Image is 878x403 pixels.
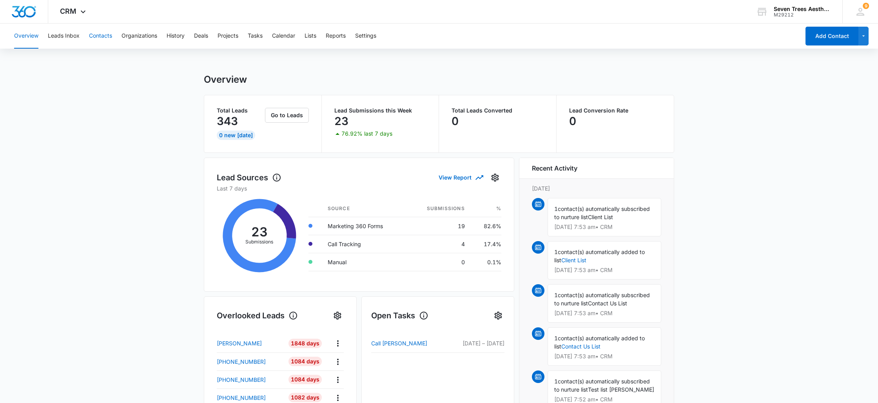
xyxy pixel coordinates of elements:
[248,24,263,49] button: Tasks
[334,108,426,113] p: Lead Submissions this Week
[371,339,447,348] a: Call [PERSON_NAME]
[272,24,295,49] button: Calendar
[452,115,459,127] p: 0
[217,358,283,366] a: [PHONE_NUMBER]
[326,24,346,49] button: Reports
[554,267,655,273] p: [DATE] 7:53 am • CRM
[554,249,645,263] span: contact(s) automatically added to list
[217,376,266,384] p: [PHONE_NUMBER]
[805,27,858,45] button: Add Contact
[321,217,407,235] td: Marketing 360 Forms
[217,358,266,366] p: [PHONE_NUMBER]
[407,235,471,253] td: 4
[218,24,238,49] button: Projects
[863,3,869,9] div: notifications count
[489,171,501,184] button: Settings
[217,131,255,140] div: 0 New [DATE]
[554,310,655,316] p: [DATE] 7:53 am • CRM
[554,205,558,212] span: 1
[48,24,80,49] button: Leads Inbox
[332,337,344,349] button: Actions
[334,115,348,127] p: 23
[217,394,266,402] p: [PHONE_NUMBER]
[554,292,558,298] span: 1
[561,257,586,263] a: Client List
[217,172,281,183] h1: Lead Sources
[288,393,322,402] div: 1082 Days
[554,378,650,393] span: contact(s) automatically subscribed to nurture list
[569,108,662,113] p: Lead Conversion Rate
[265,112,309,118] a: Go to Leads
[407,200,471,217] th: Submissions
[305,24,316,49] button: Lists
[371,310,428,321] h1: Open Tasks
[288,375,322,384] div: 1084 Days
[217,339,283,347] a: [PERSON_NAME]
[288,339,322,348] div: 1848 Days
[204,74,247,85] h1: Overview
[321,235,407,253] td: Call Tracking
[439,171,483,184] button: View Report
[167,24,185,49] button: History
[331,309,344,322] button: Settings
[554,335,645,350] span: contact(s) automatically added to list
[554,205,650,220] span: contact(s) automatically subscribed to nurture list
[561,343,600,350] a: Contact Us List
[447,339,504,347] p: [DATE] – [DATE]
[217,108,263,113] p: Total Leads
[774,12,831,18] div: account id
[407,217,471,235] td: 19
[341,131,392,136] p: 76.92% last 7 days
[332,374,344,386] button: Actions
[588,300,627,307] span: Contact Us List
[14,24,38,49] button: Overview
[217,376,283,384] a: [PHONE_NUMBER]
[60,7,76,15] span: CRM
[89,24,112,49] button: Contacts
[471,217,501,235] td: 82.6%
[321,253,407,271] td: Manual
[554,224,655,230] p: [DATE] 7:53 am • CRM
[554,292,650,307] span: contact(s) automatically subscribed to nurture list
[452,108,544,113] p: Total Leads Converted
[217,115,238,127] p: 343
[321,200,407,217] th: Source
[332,356,344,368] button: Actions
[288,357,322,366] div: 1084 Days
[554,378,558,385] span: 1
[265,108,309,123] button: Go to Leads
[588,214,613,220] span: Client List
[774,6,831,12] div: account name
[554,249,558,255] span: 1
[407,253,471,271] td: 0
[863,3,869,9] span: 9
[217,310,298,321] h1: Overlooked Leads
[554,354,655,359] p: [DATE] 7:53 am • CRM
[554,397,655,402] p: [DATE] 7:52 am • CRM
[471,235,501,253] td: 17.4%
[532,163,577,173] h6: Recent Activity
[217,339,262,347] p: [PERSON_NAME]
[588,386,654,393] span: Test list [PERSON_NAME]
[554,335,558,341] span: 1
[471,253,501,271] td: 0.1%
[122,24,157,49] button: Organizations
[471,200,501,217] th: %
[194,24,208,49] button: Deals
[217,184,501,192] p: Last 7 days
[492,309,504,322] button: Settings
[217,394,283,402] a: [PHONE_NUMBER]
[355,24,376,49] button: Settings
[532,184,661,192] p: [DATE]
[569,115,576,127] p: 0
